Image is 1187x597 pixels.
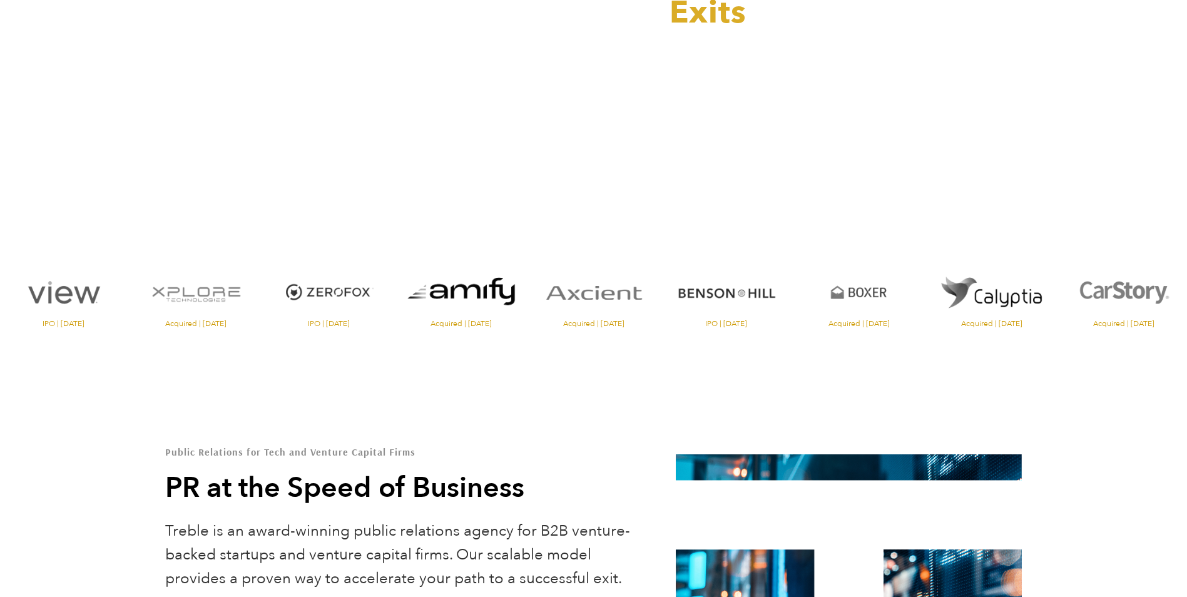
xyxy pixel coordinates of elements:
[796,265,922,320] img: Boxer logo
[133,265,259,327] a: Visit the XPlore website
[663,265,790,327] a: Visit the Benson Hill website
[929,320,1055,327] span: Acquired | [DATE]
[133,320,259,327] span: Acquired | [DATE]
[265,320,392,327] span: IPO | [DATE]
[531,320,657,327] span: Acquired | [DATE]
[929,265,1055,327] a: Visit the website
[165,519,639,591] p: Treble is an award-winning public relations agency for B2B venture-backed startups and venture ca...
[1,265,127,327] a: Visit the View website
[398,320,524,327] span: Acquired | [DATE]
[796,320,922,327] span: Acquired | [DATE]
[265,265,392,327] a: Visit the ZeroFox website
[165,447,639,457] h1: Public Relations for Tech and Venture Capital Firms
[398,265,524,327] a: Visit the website
[1,265,127,320] img: View logo
[265,265,392,320] img: ZeroFox logo
[1,320,127,327] span: IPO | [DATE]
[663,265,790,320] img: Benson Hill logo
[165,469,639,507] h2: PR at the Speed of Business
[796,265,922,327] a: Visit the Boxer website
[133,265,259,320] img: XPlore logo
[531,265,657,327] a: Visit the Axcient website
[531,265,657,320] img: Axcient logo
[663,320,790,327] span: IPO | [DATE]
